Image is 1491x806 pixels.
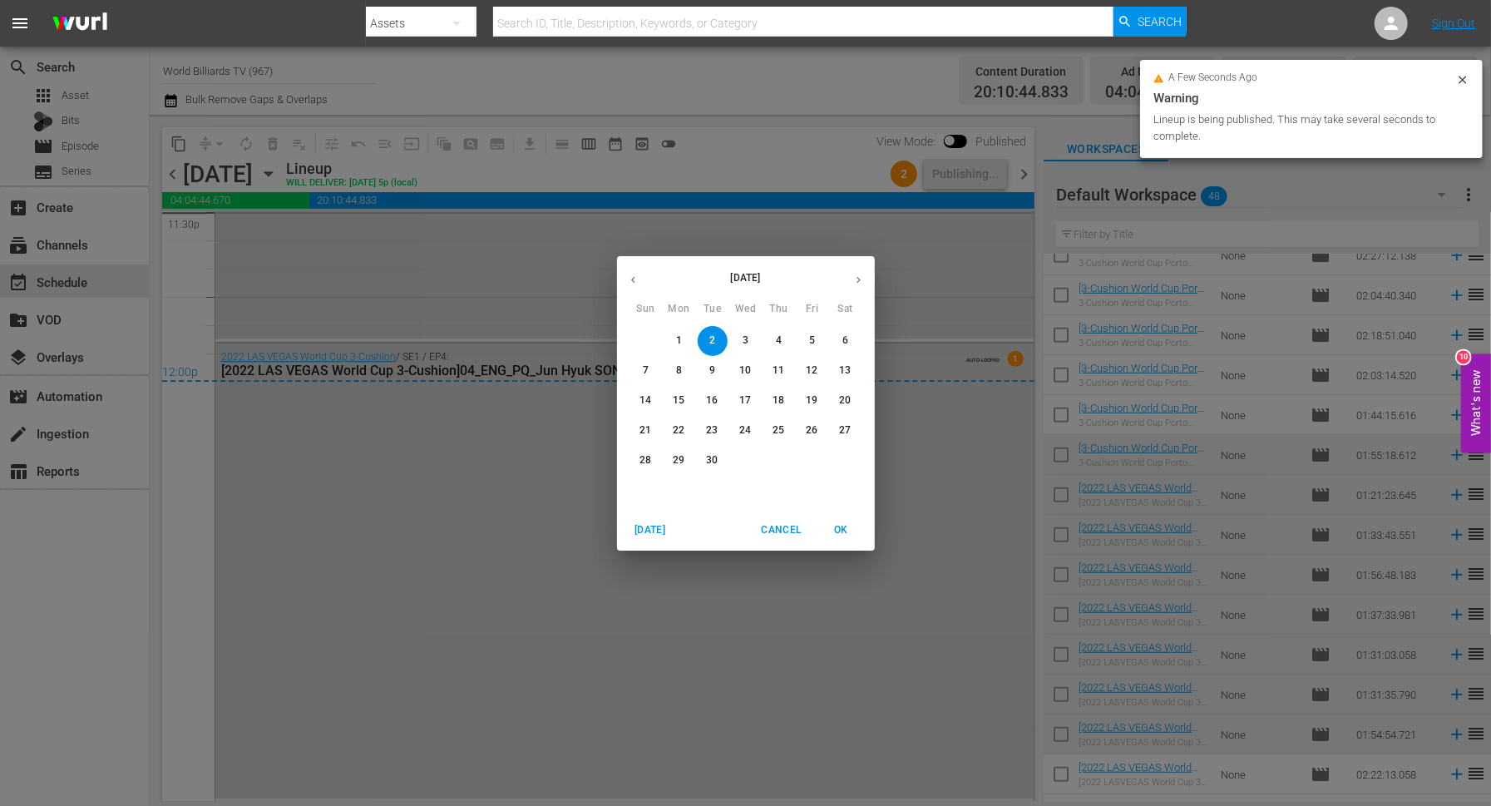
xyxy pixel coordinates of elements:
[630,522,670,539] span: [DATE]
[797,416,827,446] button: 26
[1153,88,1469,108] div: Warning
[839,423,851,438] p: 27
[773,423,784,438] p: 25
[698,446,728,476] button: 30
[764,356,794,386] button: 11
[731,301,761,318] span: Wed
[739,363,751,378] p: 10
[831,416,861,446] button: 27
[764,416,794,446] button: 25
[806,393,817,408] p: 19
[698,416,728,446] button: 23
[731,356,761,386] button: 10
[754,517,807,544] button: Cancel
[706,423,718,438] p: 23
[673,423,684,438] p: 22
[776,334,782,348] p: 4
[639,393,651,408] p: 14
[631,416,661,446] button: 21
[10,13,30,33] span: menu
[842,334,848,348] p: 6
[764,326,794,356] button: 4
[709,363,715,378] p: 9
[764,301,794,318] span: Thu
[1153,111,1452,145] div: Lineup is being published. This may take several seconds to complete.
[773,393,784,408] p: 18
[831,326,861,356] button: 6
[631,356,661,386] button: 7
[809,334,815,348] p: 5
[676,334,682,348] p: 1
[631,301,661,318] span: Sun
[698,326,728,356] button: 2
[631,446,661,476] button: 28
[743,334,748,348] p: 3
[1461,354,1491,452] button: Open Feedback Widget
[831,386,861,416] button: 20
[1457,350,1470,363] div: 10
[709,334,715,348] p: 2
[815,517,868,544] button: OK
[664,301,694,318] span: Mon
[806,423,817,438] p: 26
[673,393,684,408] p: 15
[731,416,761,446] button: 24
[673,453,684,467] p: 29
[664,356,694,386] button: 8
[764,386,794,416] button: 18
[676,363,682,378] p: 8
[797,301,827,318] span: Fri
[731,326,761,356] button: 3
[839,363,851,378] p: 13
[664,386,694,416] button: 15
[822,522,862,539] span: OK
[839,393,851,408] p: 20
[664,326,694,356] button: 1
[624,517,677,544] button: [DATE]
[1169,72,1258,85] span: a few seconds ago
[643,363,649,378] p: 7
[797,326,827,356] button: 5
[639,423,651,438] p: 21
[706,453,718,467] p: 30
[731,386,761,416] button: 17
[831,356,861,386] button: 13
[797,386,827,416] button: 19
[639,453,651,467] p: 28
[649,270,842,285] p: [DATE]
[698,356,728,386] button: 9
[739,393,751,408] p: 17
[831,301,861,318] span: Sat
[664,416,694,446] button: 22
[773,363,784,378] p: 11
[631,386,661,416] button: 14
[40,4,120,43] img: ans4CAIJ8jUAAAAAAAAAAAAAAAAAAAAAAAAgQb4GAAAAAAAAAAAAAAAAAAAAAAAAJMjXAAAAAAAAAAAAAAAAAAAAAAAAgAT5G...
[698,386,728,416] button: 16
[1432,17,1475,30] a: Sign Out
[664,446,694,476] button: 29
[806,363,817,378] p: 12
[1138,7,1182,37] span: Search
[698,301,728,318] span: Tue
[761,522,801,539] span: Cancel
[706,393,718,408] p: 16
[739,423,751,438] p: 24
[797,356,827,386] button: 12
